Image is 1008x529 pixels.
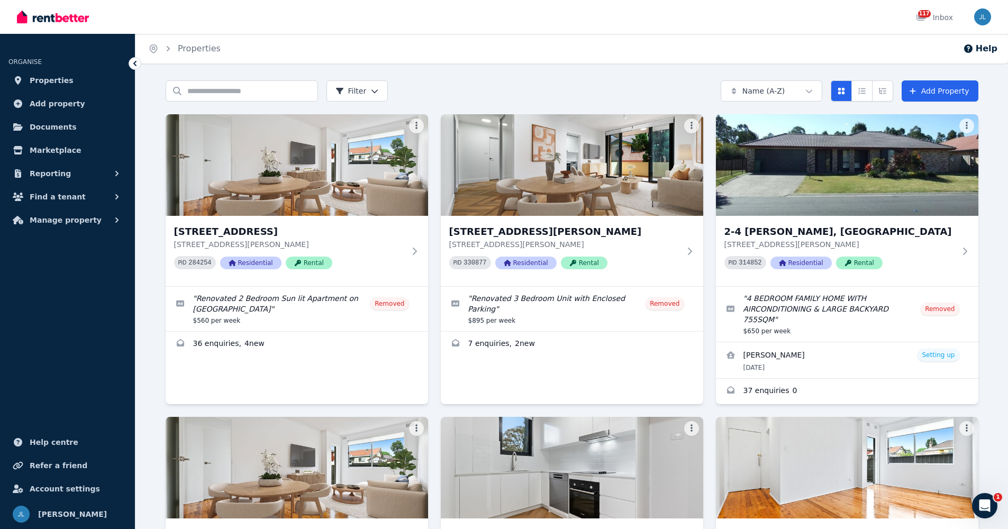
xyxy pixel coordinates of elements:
span: ORGANISE [8,58,42,66]
p: [STREET_ADDRESS][PERSON_NAME] [449,239,680,250]
div: Inbox [916,12,953,23]
span: Add property [30,97,85,110]
a: Enquiries for 2-4 Yovan Court, Loganlea [716,379,978,404]
small: PID [178,260,187,266]
button: More options [959,118,974,133]
button: More options [684,118,699,133]
code: 314852 [739,259,761,267]
a: Add Property [902,80,978,102]
span: Filter [335,86,367,96]
a: Refer a friend [8,455,126,476]
a: Documents [8,116,126,138]
code: 284254 [188,259,211,267]
img: RentBetter [17,9,89,25]
span: Properties [30,74,74,87]
a: Enquiries for 1/25 Charles Street, Five Dock [441,332,703,357]
span: Residential [220,257,281,269]
div: View options [831,80,893,102]
a: Edit listing: 4 BEDROOM FAMILY HOME WITH AIRCONDITIONING & LARGE BACKYARD 755SQM [716,287,978,342]
a: View details for Thomas Foldvary [716,342,978,378]
a: Marketplace [8,140,126,161]
span: Residential [495,257,557,269]
img: 3/2 Neale Street, Belmore [716,417,978,518]
p: [STREET_ADDRESS][PERSON_NAME] [174,239,405,250]
span: [PERSON_NAME] [38,508,107,521]
iframe: Intercom live chat [972,493,997,518]
span: Refer a friend [30,459,87,472]
button: Find a tenant [8,186,126,207]
a: Add property [8,93,126,114]
a: Edit listing: Renovated 2 Bedroom Sun lit Apartment on Quite Street [166,287,428,331]
button: More options [959,421,974,436]
span: Find a tenant [30,190,86,203]
span: 117 [918,10,931,17]
small: PID [729,260,737,266]
a: 1/25 Charles Street, Five Dock[STREET_ADDRESS][PERSON_NAME][STREET_ADDRESS][PERSON_NAME]PID 33087... [441,114,703,286]
img: 1/25 Charles Street, Five Dock [441,114,703,216]
a: Help centre [8,432,126,453]
button: Help [963,42,997,55]
a: Properties [178,43,221,53]
h3: [STREET_ADDRESS][PERSON_NAME] [449,224,680,239]
button: More options [409,421,424,436]
img: Joanne Lau [974,8,991,25]
button: Manage property [8,209,126,231]
h3: [STREET_ADDRESS] [174,224,405,239]
a: 1/2 Neale Street, Belmore[STREET_ADDRESS][STREET_ADDRESS][PERSON_NAME]PID 284254ResidentialRental [166,114,428,286]
img: 2/25 Charles Street, Five Dock [441,417,703,518]
span: Rental [561,257,607,269]
p: [STREET_ADDRESS][PERSON_NAME] [724,239,955,250]
span: Documents [30,121,77,133]
span: 1 [994,493,1002,501]
span: Help centre [30,436,78,449]
a: Edit listing: Renovated 3 Bedroom Unit with Enclosed Parking [441,287,703,331]
span: Rental [286,257,332,269]
img: Joanne Lau [13,506,30,523]
a: Properties [8,70,126,91]
button: Expanded list view [872,80,893,102]
button: Filter [326,80,388,102]
span: Rental [836,257,883,269]
button: Card view [831,80,852,102]
span: Marketplace [30,144,81,157]
img: 2-4 Yovan Court, Loganlea [716,114,978,216]
button: More options [684,421,699,436]
a: Account settings [8,478,126,499]
button: More options [409,118,424,133]
code: 330877 [464,259,486,267]
button: Reporting [8,163,126,184]
img: 1/2 Neale Street, Belmore [166,114,428,216]
span: Name (A-Z) [742,86,785,96]
button: Name (A-Z) [721,80,822,102]
button: Compact list view [851,80,873,102]
small: PID [453,260,462,266]
a: Enquiries for 1/2 Neale Street, Belmore [166,332,428,357]
span: Reporting [30,167,71,180]
a: 2-4 Yovan Court, Loganlea2-4 [PERSON_NAME], [GEOGRAPHIC_DATA][STREET_ADDRESS][PERSON_NAME]PID 314... [716,114,978,286]
span: Residential [770,257,832,269]
span: Account settings [30,482,100,495]
img: 2/2 Neale Street, Belmore [166,417,428,518]
h3: 2-4 [PERSON_NAME], [GEOGRAPHIC_DATA] [724,224,955,239]
nav: Breadcrumb [135,34,233,63]
span: Manage property [30,214,102,226]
